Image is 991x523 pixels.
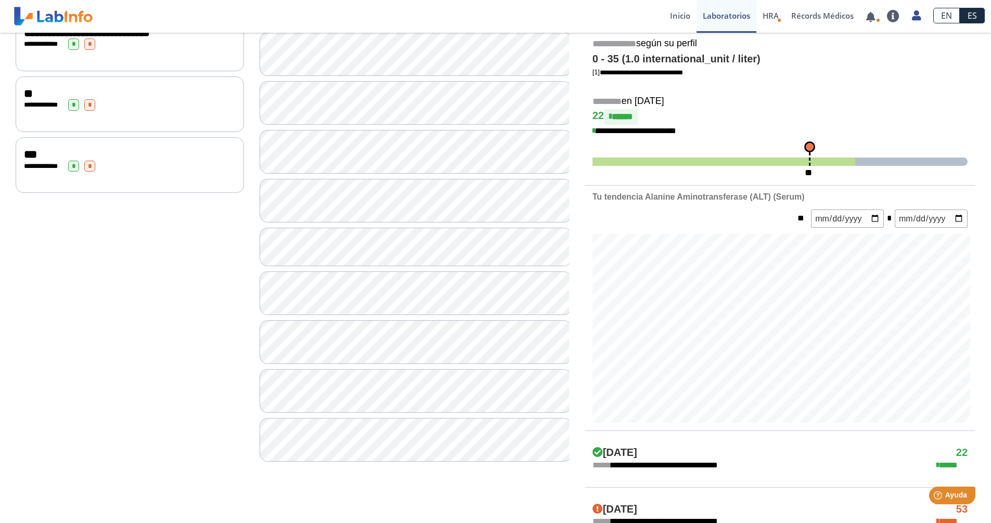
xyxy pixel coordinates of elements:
a: ES [960,8,985,23]
input: mm/dd/yyyy [895,210,968,228]
input: mm/dd/yyyy [811,210,884,228]
span: HRA [763,10,779,21]
h4: 22 [956,447,968,459]
b: Tu tendencia Alanine Aminotransferase (ALT) (Serum) [593,192,805,201]
h4: [DATE] [593,447,637,459]
h5: según su perfil [593,38,968,50]
h4: [DATE] [593,503,637,516]
a: EN [933,8,960,23]
a: [1] [593,68,683,76]
iframe: Help widget launcher [898,482,980,512]
h4: 0 - 35 (1.0 international_unit / liter) [593,53,968,66]
h4: 22 [593,109,968,125]
h5: en [DATE] [593,96,968,108]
